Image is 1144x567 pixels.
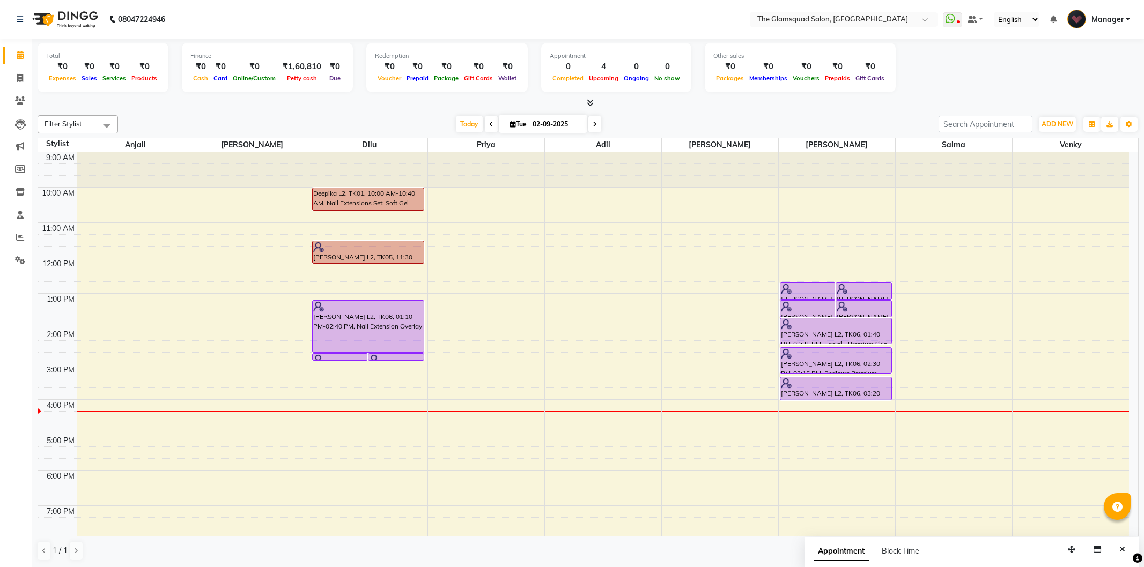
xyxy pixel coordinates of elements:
[313,354,368,360] div: [PERSON_NAME] L2, TK06, 02:40 PM-02:50 PM, Nails Extensions Removal
[46,51,160,61] div: Total
[194,138,311,152] span: [PERSON_NAME]
[44,152,77,163] div: 9:00 AM
[662,138,778,152] span: [PERSON_NAME]
[211,61,230,73] div: ₹0
[496,74,519,82] span: Wallet
[780,348,892,373] div: [PERSON_NAME] L2, TK06, 02:30 PM-03:15 PM, Pedicure Premium Aroma
[545,138,661,152] span: Adil
[456,116,483,132] span: Today
[313,188,424,210] div: Deepika L2, TK01, 10:00 AM-10:40 AM, Nail Extensions Set: Soft Gel
[100,74,129,82] span: Services
[45,364,77,376] div: 3:00 PM
[375,51,519,61] div: Redemption
[747,74,790,82] span: Memberships
[779,138,895,152] span: [PERSON_NAME]
[652,61,683,73] div: 0
[190,61,211,73] div: ₹0
[38,138,77,150] div: Stylist
[747,61,790,73] div: ₹0
[190,51,344,61] div: Finance
[790,74,822,82] span: Vouchers
[278,61,326,73] div: ₹1,60,810
[836,301,891,317] div: [PERSON_NAME] L2, TK06, 01:10 PM-01:40 PM, Wax Premium - Side Jaw Line
[45,435,77,446] div: 5:00 PM
[45,329,77,340] div: 2:00 PM
[431,74,461,82] span: Package
[230,74,278,82] span: Online/Custom
[780,283,836,299] div: [PERSON_NAME] L2, TK06, 12:40 PM-01:10 PM, Bleach/Detan Half Legs
[586,74,621,82] span: Upcoming
[45,506,77,517] div: 7:00 PM
[100,61,129,73] div: ₹0
[118,4,165,34] b: 08047224946
[129,74,160,82] span: Products
[211,74,230,82] span: Card
[45,294,77,305] div: 1:00 PM
[40,223,77,234] div: 11:00 AM
[311,138,427,152] span: Dilu
[822,74,853,82] span: Prepaids
[45,471,77,482] div: 6:00 PM
[375,61,404,73] div: ₹0
[428,138,544,152] span: Priya
[79,74,100,82] span: Sales
[77,138,194,152] span: Anjali
[368,354,424,360] div: [PERSON_NAME] L2, TK06, 02:40 PM-02:50 PM, Nails Gel Polish Solid Colors
[529,116,583,132] input: 2025-09-02
[814,542,869,561] span: Appointment
[496,61,519,73] div: ₹0
[652,74,683,82] span: No show
[853,61,887,73] div: ₹0
[713,74,747,82] span: Packages
[40,188,77,199] div: 10:00 AM
[327,74,343,82] span: Due
[790,61,822,73] div: ₹0
[1042,120,1073,128] span: ADD NEW
[313,301,424,352] div: [PERSON_NAME] L2, TK06, 01:10 PM-02:40 PM, Nail Extension Overlay
[780,301,836,317] div: [PERSON_NAME] L2, TK06, 01:10 PM-01:40 PM, Bleach/Detan Half Arms
[586,61,621,73] div: 4
[550,74,586,82] span: Completed
[896,138,1012,152] span: Salma
[882,546,919,556] span: Block Time
[461,74,496,82] span: Gift Cards
[431,61,461,73] div: ₹0
[375,74,404,82] span: Voucher
[780,318,892,344] div: [PERSON_NAME] L2, TK06, 01:40 PM-02:25 PM, Facial - Premium Skin Glow
[1091,14,1124,25] span: Manager
[313,241,424,263] div: [PERSON_NAME] L2, TK05, 11:30 AM-12:10 PM, Facial - Luxury Radiance
[853,74,887,82] span: Gift Cards
[190,74,211,82] span: Cash
[27,4,101,34] img: logo
[550,51,683,61] div: Appointment
[1115,541,1130,558] button: Close
[46,74,79,82] span: Expenses
[621,61,652,73] div: 0
[461,61,496,73] div: ₹0
[621,74,652,82] span: Ongoing
[1013,138,1130,152] span: Venky
[46,61,79,73] div: ₹0
[507,120,529,128] span: Tue
[550,61,586,73] div: 0
[713,51,887,61] div: Other sales
[404,61,431,73] div: ₹0
[1039,117,1076,132] button: ADD NEW
[404,74,431,82] span: Prepaid
[939,116,1032,132] input: Search Appointment
[45,120,82,128] span: Filter Stylist
[836,283,891,299] div: [PERSON_NAME] L2, TK06, 12:40 PM-01:10 PM, Threading Eyebrows
[79,61,100,73] div: ₹0
[40,258,77,270] div: 12:00 PM
[1067,10,1086,28] img: Manager
[822,61,853,73] div: ₹0
[230,61,278,73] div: ₹0
[780,377,892,400] div: [PERSON_NAME] L2, TK06, 03:20 PM-04:00 PM, Reflexology - Neck / Shoulder Mass- 40 min
[326,61,344,73] div: ₹0
[53,545,68,556] span: 1 / 1
[713,61,747,73] div: ₹0
[284,74,320,82] span: Petty cash
[129,61,160,73] div: ₹0
[45,400,77,411] div: 4:00 PM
